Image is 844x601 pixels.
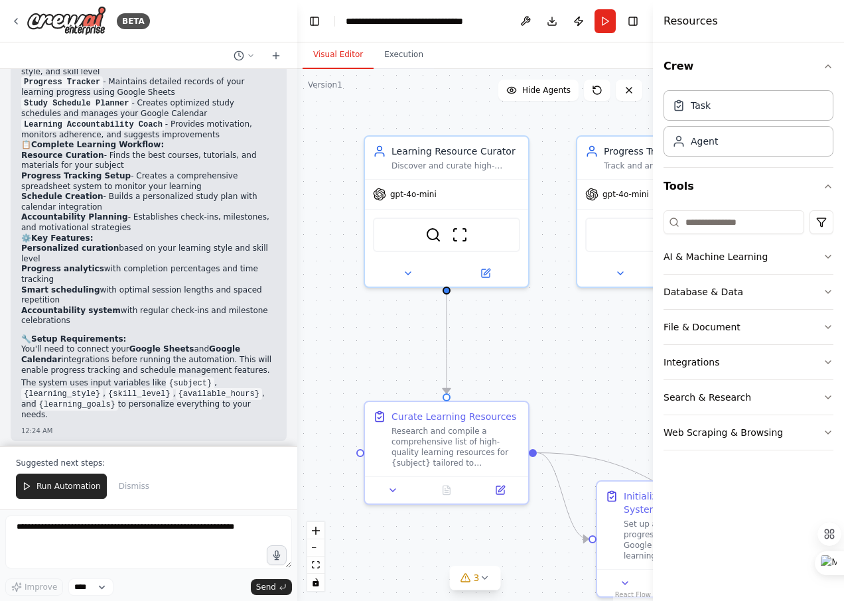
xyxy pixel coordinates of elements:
li: - Finds the best courses, tutorials, and materials for your subject [21,151,276,171]
div: Set up a comprehensive progress tracking system using Google Sheets for {subject} learning. Creat... [624,519,752,561]
button: Tools [664,168,833,205]
div: Curate Learning ResourcesResearch and compile a comprehensive list of high-quality learning resou... [364,401,529,505]
div: Database & Data [664,285,743,299]
div: Progress TrackerTrack and analyze learning progress across {subject} courses and materials, maint... [576,135,742,288]
button: Hide right sidebar [624,12,642,31]
code: {available_hours} [176,388,262,400]
g: Edge from dd9c2839-62d7-434a-9d55-e6179dca4045 to 690ff6f4-399e-4f91-936e-5dd544963669 [440,295,453,393]
span: Hide Agents [522,85,571,96]
a: React Flow attribution [615,591,651,598]
code: {learning_style} [21,388,103,400]
div: File & Document [664,320,740,334]
button: Hide left sidebar [305,12,324,31]
li: with completion percentages and time tracking [21,264,276,285]
g: Edge from 690ff6f4-399e-4f91-936e-5dd544963669 to 3f05dc37-30f7-4948-aca1-086ecf0f21a0 [537,446,589,546]
button: toggle interactivity [307,574,324,591]
h2: ⚙️ [21,234,276,244]
button: Switch to previous chat [228,48,260,64]
li: - Establishes check-ins, milestones, and motivational strategies [21,212,276,233]
p: Suggested next steps: [16,458,281,468]
button: Crew [664,48,833,85]
button: Dismiss [112,474,156,499]
strong: Key Features: [31,234,93,243]
button: Search & Research [664,380,833,415]
button: fit view [307,557,324,574]
button: zoom out [307,539,324,557]
strong: Smart scheduling [21,285,100,295]
span: gpt-4o-mini [602,189,649,200]
nav: breadcrumb [346,15,495,28]
button: File & Document [664,310,833,344]
button: Run Automation [16,474,107,499]
li: with optimal session lengths and spaced repetition [21,285,276,306]
span: Send [256,582,276,592]
div: Version 1 [308,80,342,90]
li: with regular check-ins and milestone celebrations [21,306,276,326]
div: Curate Learning Resources [391,410,516,423]
button: Hide Agents [498,80,579,101]
button: Visual Editor [303,41,374,69]
div: Learning Resource CuratorDiscover and curate high-quality learning resources for {subject} based ... [364,135,529,288]
li: - Maintains detailed records of your learning progress using Google Sheets [21,77,276,98]
h2: 📋 [21,140,276,151]
button: Click to speak your automation idea [267,545,287,565]
button: Send [251,579,292,595]
button: Database & Data [664,275,833,309]
div: Task [691,99,711,112]
strong: Setup Requirements: [31,334,126,344]
button: Integrations [664,345,833,379]
button: Execution [374,41,434,69]
div: Research and compile a comprehensive list of high-quality learning resources for {subject} tailor... [391,426,520,468]
div: Tools [664,205,833,461]
strong: Progress analytics [21,264,104,273]
span: Run Automation [36,481,101,492]
span: Improve [25,582,57,592]
button: No output available [419,482,475,498]
img: Logo [27,6,106,36]
li: - Creates optimized study schedules and manages your Google Calendar [21,98,276,119]
div: AI & Machine Learning [664,250,768,263]
div: Learning Resource Curator [391,145,520,158]
g: Edge from 690ff6f4-399e-4f91-936e-5dd544963669 to fd7e5249-961d-4a7f-802c-494abbca658f [537,446,821,546]
div: Search & Research [664,391,751,404]
code: {skill_level} [105,388,173,400]
div: Discover and curate high-quality learning resources for {subject} based on {learning_style} and {... [391,161,520,171]
span: 3 [474,571,480,584]
button: zoom in [307,522,324,539]
div: Progress Tracker [604,145,733,158]
li: - Provides motivation, monitors adherence, and suggests improvements [21,119,276,141]
button: AI & Machine Learning [664,239,833,274]
code: Learning Accountability Coach [21,119,165,131]
p: You'll need to connect your and integrations before running the automation. This will enable prog... [21,344,276,375]
button: Open in side panel [477,482,523,498]
strong: Progress Tracking Setup [21,171,131,180]
div: BETA [117,13,150,29]
img: SerperDevTool [425,227,441,243]
strong: Complete Learning Workflow: [31,140,164,149]
div: React Flow controls [307,522,324,591]
div: 12:24 AM [21,426,276,436]
div: Crew [664,85,833,167]
li: - Builds a personalized study plan with calendar integration [21,192,276,212]
strong: Accountability Planning [21,212,128,222]
div: Initialize Progress Tracking System [624,490,752,516]
span: gpt-4o-mini [390,189,437,200]
img: ScrapeWebsiteTool [452,227,468,243]
h2: 🔧 [21,334,276,345]
button: Start a new chat [265,48,287,64]
li: - Creates a comprehensive spreadsheet system to monitor your learning [21,171,276,192]
div: Agent [691,135,718,148]
strong: Schedule Creation [21,192,104,201]
strong: Google Sheets [129,344,194,354]
button: Improve [5,578,63,596]
strong: Resource Curation [21,151,104,160]
h4: Resources [664,13,718,29]
code: Progress Tracker [21,76,103,88]
button: Web Scraping & Browsing [664,415,833,450]
strong: Accountability system [21,306,121,315]
button: 3 [450,566,501,590]
code: Study Schedule Planner [21,98,131,109]
div: Initialize Progress Tracking SystemSet up a comprehensive progress tracking system using Google S... [596,480,762,598]
code: {learning_goals} [36,399,118,411]
div: Web Scraping & Browsing [664,426,783,439]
